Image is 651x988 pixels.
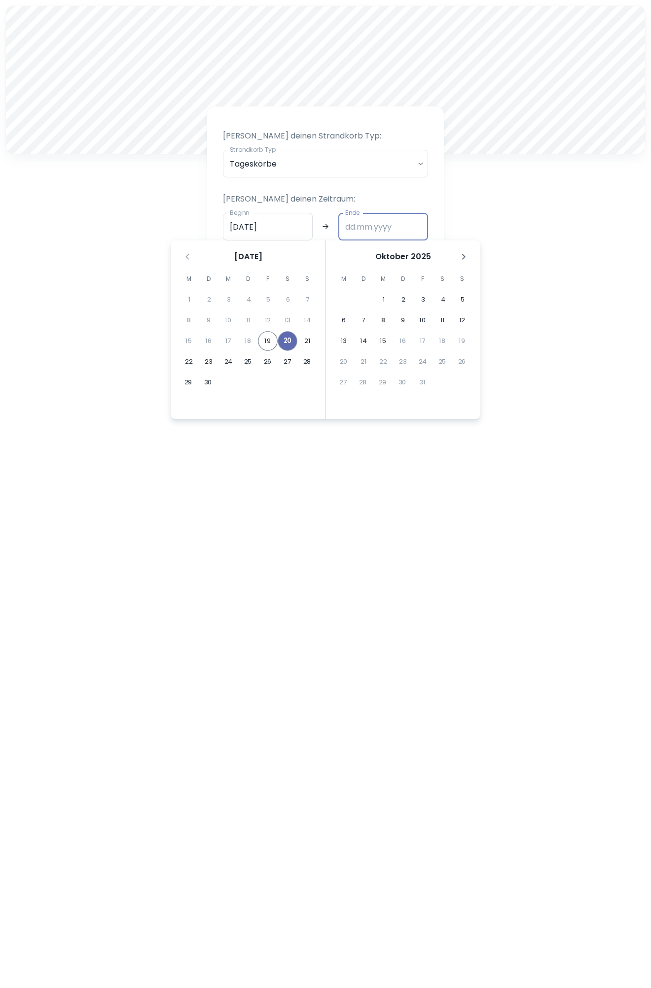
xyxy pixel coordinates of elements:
span: Montag [180,269,198,289]
button: 27 [278,352,297,372]
span: Freitag [259,269,277,289]
button: 2 [394,290,413,309]
button: 4 [433,290,453,309]
span: Donnerstag [239,269,257,289]
label: Beginn [230,208,250,217]
span: Sonntag [453,269,471,289]
label: Strandkorb Typ [230,145,276,154]
button: 7 [354,310,373,330]
button: 10 [413,310,433,330]
button: 23 [199,352,218,372]
span: Dienstag [200,269,217,289]
span: Montag [335,269,353,289]
button: 13 [334,331,354,351]
p: [PERSON_NAME] deinen Zeitraum: [223,193,428,205]
button: 5 [453,290,472,309]
button: 30 [198,373,218,392]
button: 29 [179,373,198,392]
button: 9 [393,310,413,330]
span: Samstag [279,269,296,289]
label: Ende [345,208,360,217]
span: Samstag [434,269,451,289]
input: dd.mm.yyyy [338,213,428,240]
span: Sonntag [298,269,316,289]
button: 21 [297,331,317,351]
button: 20 [278,331,297,351]
input: dd.mm.yyyy [223,213,313,240]
button: 8 [373,310,393,330]
span: Mittwoch [374,269,392,289]
span: Freitag [414,269,432,289]
div: Tageskörbe [223,150,428,177]
button: 28 [297,352,317,372]
span: Dienstag [355,269,372,289]
button: 26 [258,352,278,372]
button: 19 [258,331,278,351]
button: 6 [334,310,354,330]
span: Donnerstag [394,269,412,289]
button: 12 [452,310,472,330]
button: 11 [433,310,452,330]
button: Nächster Monat [455,248,472,265]
button: 25 [238,352,258,372]
button: 24 [218,352,238,372]
p: [PERSON_NAME] deinen Strandkorb Typ: [223,130,428,142]
button: 22 [179,352,199,372]
span: Mittwoch [219,269,237,289]
span: [DATE] [234,251,262,263]
button: 14 [354,331,373,351]
button: 15 [373,331,393,351]
button: 1 [374,290,394,309]
span: Oktober 2025 [375,251,431,263]
button: 3 [413,290,433,309]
